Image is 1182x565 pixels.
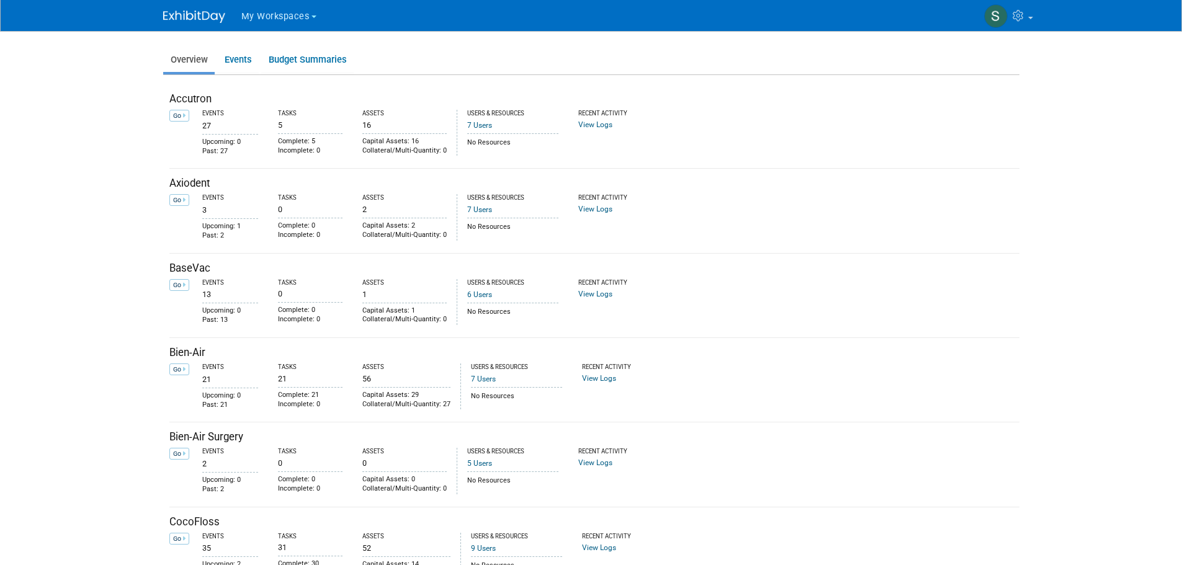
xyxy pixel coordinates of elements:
[202,476,258,485] div: Upcoming: 0
[202,533,258,541] div: Events
[578,290,612,298] a: View Logs
[578,205,612,213] a: View Logs
[362,146,447,156] div: Collateral/Multi-Quantity: 0
[578,120,612,129] a: View Logs
[362,533,450,541] div: Assets
[362,475,447,484] div: Capital Assets: 0
[467,223,511,231] span: No Resources
[362,484,447,494] div: Collateral/Multi-Quantity: 0
[362,202,447,215] div: 2
[202,401,258,410] div: Past: 21
[278,363,343,371] div: Tasks
[169,110,189,122] a: Go
[467,448,559,456] div: Users & Resources
[261,48,354,72] a: Budget Summaries
[362,306,447,316] div: Capital Assets: 1
[202,371,258,385] div: 21
[984,4,1008,28] img: Samantha Meyers
[169,363,189,375] a: Go
[202,485,258,494] div: Past: 2
[467,290,492,299] a: 6 Users
[202,448,258,456] div: Events
[163,11,225,23] img: ExhibitDay
[202,316,258,325] div: Past: 13
[362,231,447,240] div: Collateral/Multi-Quantity: 0
[202,138,258,147] div: Upcoming: 0
[467,110,559,118] div: Users & Resources
[582,533,655,541] div: Recent Activity
[362,541,450,553] div: 52
[202,194,258,202] div: Events
[278,400,343,409] div: Incomplete: 0
[278,137,343,146] div: Complete: 5
[169,345,1019,360] div: Bien-Air
[169,430,1019,445] div: Bien-Air Surgery
[169,448,189,460] a: Go
[163,48,215,72] a: Overview
[278,475,343,484] div: Complete: 0
[241,11,310,22] span: My Workspaces
[202,118,258,131] div: 27
[278,146,343,156] div: Incomplete: 0
[169,176,1019,191] div: Axiodent
[278,194,343,202] div: Tasks
[362,371,450,384] div: 56
[278,484,343,494] div: Incomplete: 0
[169,92,1019,107] div: Accutron
[278,221,343,231] div: Complete: 0
[471,533,563,541] div: Users & Resources
[278,287,343,299] div: 0
[471,392,514,400] span: No Resources
[169,279,189,291] a: Go
[278,231,343,240] div: Incomplete: 0
[471,544,496,553] a: 9 Users
[278,371,343,384] div: 21
[202,363,258,371] div: Events
[202,231,258,241] div: Past: 2
[467,476,511,484] span: No Resources
[467,205,492,214] a: 7 Users
[169,261,1019,276] div: BaseVac
[217,48,259,72] a: Events
[278,202,343,215] div: 0
[278,110,343,118] div: Tasks
[362,400,450,409] div: Collateral/Multi-Quantity: 27
[202,110,258,118] div: Events
[278,448,343,456] div: Tasks
[362,391,450,400] div: Capital Assets: 29
[582,374,616,383] a: View Logs
[578,110,651,118] div: Recent Activity
[202,456,258,469] div: 2
[582,363,655,371] div: Recent Activity
[471,363,563,371] div: Users & Resources
[471,375,496,383] a: 7 Users
[278,306,343,315] div: Complete: 0
[202,147,258,156] div: Past: 27
[467,279,559,287] div: Users & Resources
[362,287,447,300] div: 1
[362,448,447,456] div: Assets
[467,194,559,202] div: Users & Resources
[202,202,258,215] div: 3
[467,308,511,316] span: No Resources
[278,315,343,324] div: Incomplete: 0
[362,315,447,324] div: Collateral/Multi-Quantity: 0
[202,279,258,287] div: Events
[169,194,189,206] a: Go
[278,118,343,130] div: 5
[278,456,343,468] div: 0
[578,458,612,467] a: View Logs
[278,540,343,553] div: 31
[578,448,651,456] div: Recent Activity
[578,194,651,202] div: Recent Activity
[169,515,1019,530] div: CocoFloss
[467,121,492,130] a: 7 Users
[578,279,651,287] div: Recent Activity
[202,391,258,401] div: Upcoming: 0
[202,306,258,316] div: Upcoming: 0
[202,222,258,231] div: Upcoming: 1
[362,363,450,371] div: Assets
[362,137,447,146] div: Capital Assets: 16
[202,540,258,553] div: 35
[362,118,447,130] div: 16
